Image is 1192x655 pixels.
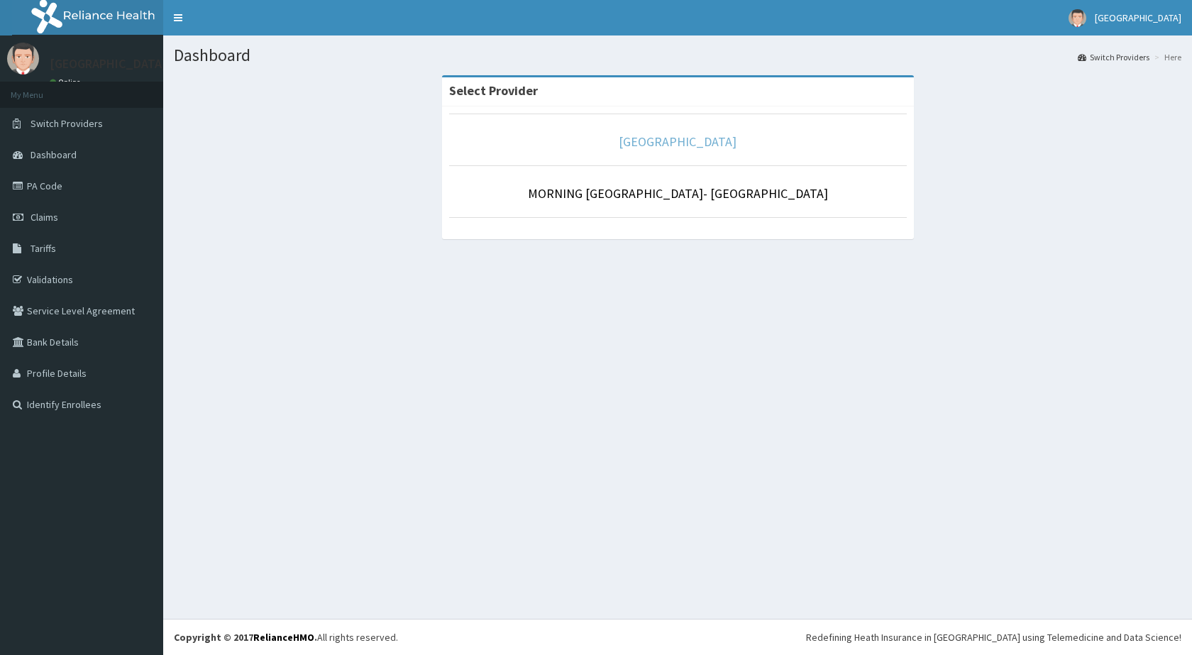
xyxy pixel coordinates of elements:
[50,57,167,70] p: [GEOGRAPHIC_DATA]
[7,43,39,75] img: User Image
[619,133,736,150] a: [GEOGRAPHIC_DATA]
[174,46,1181,65] h1: Dashboard
[806,630,1181,644] div: Redefining Heath Insurance in [GEOGRAPHIC_DATA] using Telemedicine and Data Science!
[1078,51,1149,63] a: Switch Providers
[1095,11,1181,24] span: [GEOGRAPHIC_DATA]
[174,631,317,644] strong: Copyright © 2017 .
[31,242,56,255] span: Tariffs
[449,82,538,99] strong: Select Provider
[31,148,77,161] span: Dashboard
[163,619,1192,655] footer: All rights reserved.
[50,77,84,87] a: Online
[1151,51,1181,63] li: Here
[253,631,314,644] a: RelianceHMO
[31,211,58,224] span: Claims
[528,185,828,202] a: MORNING [GEOGRAPHIC_DATA]- [GEOGRAPHIC_DATA]
[31,117,103,130] span: Switch Providers
[1069,9,1086,27] img: User Image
